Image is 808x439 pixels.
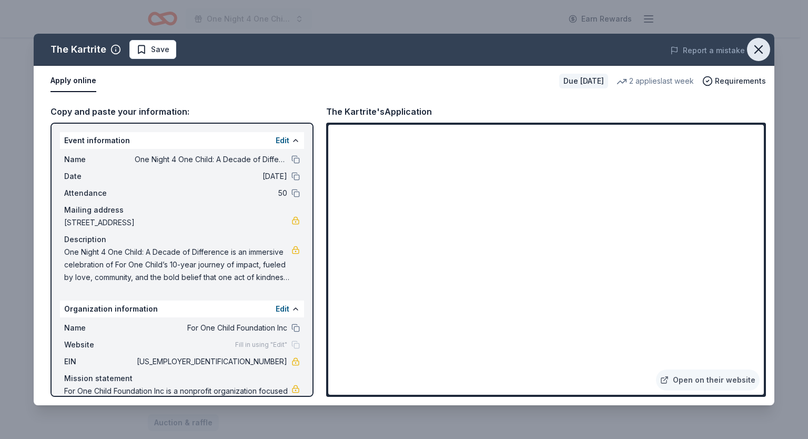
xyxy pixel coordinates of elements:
[64,385,291,423] span: For One Child Foundation Inc is a nonprofit organization focused on education. It is based in [GE...
[60,132,304,149] div: Event information
[50,105,314,118] div: Copy and paste your information:
[50,41,106,58] div: The Kartrite
[135,187,287,199] span: 50
[151,43,169,56] span: Save
[135,170,287,183] span: [DATE]
[617,75,694,87] div: 2 applies last week
[715,75,766,87] span: Requirements
[64,233,300,246] div: Description
[50,70,96,92] button: Apply online
[129,40,176,59] button: Save
[656,370,760,391] a: Open on their website
[64,204,300,216] div: Mailing address
[64,322,135,334] span: Name
[670,44,745,57] button: Report a mistake
[559,74,608,88] div: Due [DATE]
[64,355,135,368] span: EIN
[276,303,289,315] button: Edit
[60,301,304,317] div: Organization information
[64,170,135,183] span: Date
[235,341,287,349] span: Fill in using "Edit"
[64,246,291,284] span: One Night 4 One Child: A Decade of Difference is an immersive celebration of For One Child’s 10-y...
[276,134,289,147] button: Edit
[64,216,291,229] span: [STREET_ADDRESS]
[326,105,432,118] div: The Kartrite's Application
[64,372,300,385] div: Mission statement
[64,187,135,199] span: Attendance
[135,153,287,166] span: One Night 4 One Child: A Decade of Difference
[328,125,764,395] iframe: To enrich screen reader interactions, please activate Accessibility in Grammarly extension settings
[135,322,287,334] span: For One Child Foundation Inc
[135,355,287,368] span: [US_EMPLOYER_IDENTIFICATION_NUMBER]
[702,75,766,87] button: Requirements
[64,338,135,351] span: Website
[64,153,135,166] span: Name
